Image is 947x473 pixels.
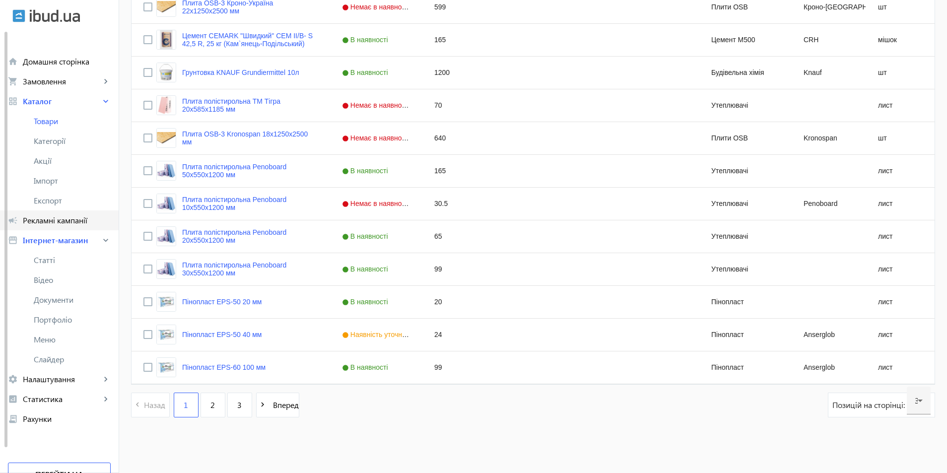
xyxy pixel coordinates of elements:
[342,265,391,273] span: В наявності
[132,220,941,253] div: Press SPACE to select this row.
[23,374,101,384] span: Налаштування
[342,36,391,44] span: В наявності
[699,286,792,318] div: Пінопласт
[422,155,515,187] div: 165
[182,261,318,277] a: Плита полістирольна Penoboard 30х550х1200 мм
[792,188,866,220] div: Penoboard
[182,163,318,179] a: Плита полістирольна Penoboard 50х550х1200 мм
[342,134,412,142] span: Немає в наявності
[132,89,941,122] div: Press SPACE to select this row.
[699,319,792,351] div: Пінопласт
[422,286,515,318] div: 20
[34,136,111,146] span: Категорії
[8,394,18,404] mat-icon: analytics
[132,188,941,220] div: Press SPACE to select this row.
[132,122,941,155] div: Press SPACE to select this row.
[699,220,792,253] div: Утеплювачі
[792,57,866,89] div: Knauf
[257,399,269,411] mat-icon: navigate_next
[182,196,318,211] a: Плита полістирольна Penoboard 10х550х1200 мм
[422,24,515,56] div: 165
[182,97,318,113] a: Плита полістирольна ТМ Тігра 20х585х1185 мм
[184,400,188,410] span: 1
[23,57,111,67] span: Домашня сторінка
[101,76,111,86] mat-icon: keyboard_arrow_right
[210,400,215,410] span: 2
[34,295,111,305] span: Документи
[342,68,391,76] span: В наявності
[23,76,101,86] span: Замовлення
[34,196,111,205] span: Експорт
[182,331,262,338] a: Пінопласт EPS-50 40 мм
[132,155,941,188] div: Press SPACE to select this row.
[237,400,242,410] span: 3
[422,253,515,285] div: 99
[132,351,941,384] div: Press SPACE to select this row.
[342,3,412,11] span: Немає в наявності
[422,188,515,220] div: 30.5
[101,235,111,245] mat-icon: keyboard_arrow_right
[101,96,111,106] mat-icon: keyboard_arrow_right
[422,122,515,154] div: 640
[699,351,792,384] div: Пінопласт
[182,228,318,244] a: Плита полістирольна Penoboard 20х550х1200 мм
[792,122,866,154] div: Kronospan
[23,215,111,225] span: Рекламні кампанії
[23,394,101,404] span: Статистика
[8,96,18,106] mat-icon: grid_view
[101,374,111,384] mat-icon: keyboard_arrow_right
[23,96,101,106] span: Каталог
[132,253,941,286] div: Press SPACE to select this row.
[182,32,318,48] a: Цемент CEMARK "Швидкий" СЕМ ІІ/B- S 42,5 R, 25 кг (Кам`янець-Подільський)
[182,68,299,76] a: Грунтовка KNAUF Grundiermittel 10л
[699,188,792,220] div: Утеплювачі
[866,122,941,154] div: шт
[132,57,941,89] div: Press SPACE to select this row.
[866,253,941,285] div: лист
[8,235,18,245] mat-icon: storefront
[792,24,866,56] div: CRH
[342,331,420,338] span: Наявність уточнюйте
[8,215,18,225] mat-icon: campaign
[866,319,941,351] div: лист
[342,167,391,175] span: В наявності
[422,319,515,351] div: 24
[866,155,941,187] div: лист
[342,363,391,371] span: В наявності
[422,57,515,89] div: 1200
[132,319,941,351] div: Press SPACE to select this row.
[23,414,111,424] span: Рахунки
[8,76,18,86] mat-icon: shopping_cart
[101,394,111,404] mat-icon: keyboard_arrow_right
[866,57,941,89] div: шт
[182,298,262,306] a: Пінопласт EPS-50 20 мм
[866,286,941,318] div: лист
[34,335,111,344] span: Меню
[866,188,941,220] div: лист
[699,155,792,187] div: Утеплювачі
[342,298,391,306] span: В наявності
[34,255,111,265] span: Статті
[792,351,866,384] div: Anserglob
[30,9,80,22] img: ibud_text.svg
[699,24,792,56] div: Цемент М500
[132,24,941,57] div: Press SPACE to select this row.
[132,286,941,319] div: Press SPACE to select this row.
[342,232,391,240] span: В наявності
[34,116,111,126] span: Товари
[342,200,412,207] span: Немає в наявності
[699,57,792,89] div: Будівельна хімія
[8,57,18,67] mat-icon: home
[182,363,266,371] a: Пінопласт EPS-60 100 мм
[342,101,412,109] span: Немає в наявності
[34,354,111,364] span: Слайдер
[866,89,941,122] div: лист
[699,122,792,154] div: Плити OSB
[699,89,792,122] div: Утеплювачі
[34,315,111,325] span: Портфоліо
[182,130,318,146] a: Плита OSB-3 Kronospan 18х1250х2500 мм
[23,235,101,245] span: Інтернет-магазин
[866,220,941,253] div: лист
[34,176,111,186] span: Імпорт
[866,24,941,56] div: мішок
